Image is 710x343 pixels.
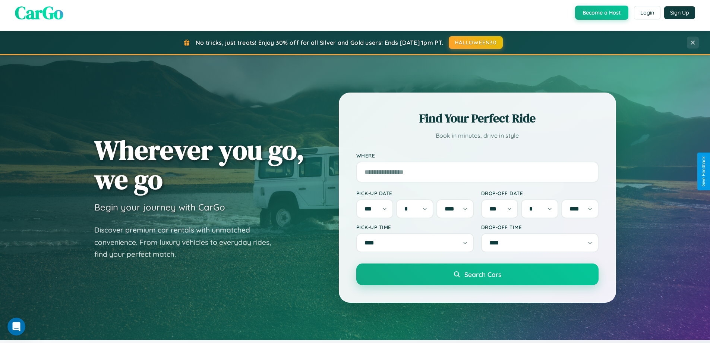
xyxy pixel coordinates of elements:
label: Drop-off Time [481,224,599,230]
div: Give Feedback [701,156,706,187]
button: HALLOWEEN30 [449,36,503,49]
label: Pick-up Time [356,224,474,230]
h3: Begin your journey with CarGo [94,202,225,213]
h1: Wherever you go, we go [94,135,304,194]
label: Drop-off Date [481,190,599,196]
button: Login [634,6,660,19]
h2: Find Your Perfect Ride [356,110,599,127]
span: Search Cars [464,270,501,278]
span: CarGo [15,0,63,25]
p: Discover premium car rentals with unmatched convenience. From luxury vehicles to everyday rides, ... [94,224,281,261]
button: Sign Up [664,6,695,19]
span: No tricks, just treats! Enjoy 30% off for all Silver and Gold users! Ends [DATE] 1pm PT. [196,39,443,46]
button: Search Cars [356,264,599,285]
button: Become a Host [575,6,628,20]
iframe: Intercom live chat [7,318,25,336]
p: Book in minutes, drive in style [356,130,599,141]
label: Pick-up Date [356,190,474,196]
label: Where [356,152,599,159]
